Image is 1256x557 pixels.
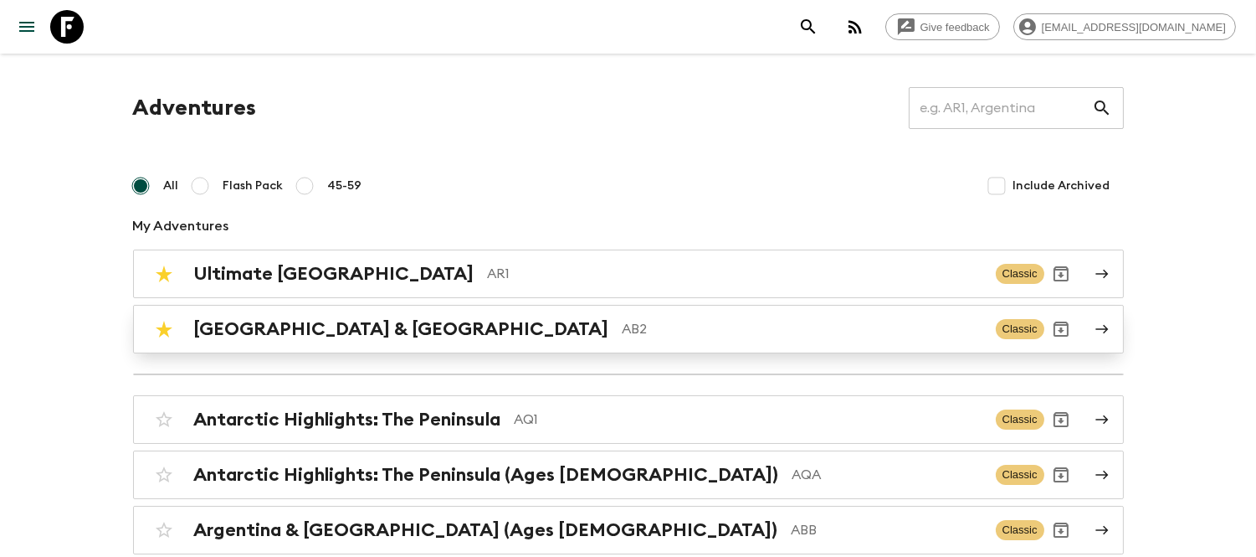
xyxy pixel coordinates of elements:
[996,319,1044,339] span: Classic
[996,520,1044,540] span: Classic
[133,451,1124,499] a: Antarctic Highlights: The Peninsula (Ages [DEMOGRAPHIC_DATA])AQAClassicArchive
[328,178,362,194] span: 45-59
[911,21,999,34] span: Give feedback
[223,178,284,194] span: Flash Pack
[194,519,778,541] h2: Argentina & [GEOGRAPHIC_DATA] (Ages [DEMOGRAPHIC_DATA])
[133,395,1124,444] a: Antarctic Highlights: The PeninsulaAQ1ClassicArchive
[885,13,1000,40] a: Give feedback
[133,250,1124,298] a: Ultimate [GEOGRAPHIC_DATA]AR1ClassicArchive
[792,10,825,44] button: search adventures
[194,464,779,486] h2: Antarctic Highlights: The Peninsula (Ages [DEMOGRAPHIC_DATA])
[996,264,1044,284] span: Classic
[194,263,474,285] h2: Ultimate [GEOGRAPHIC_DATA]
[133,305,1124,353] a: [GEOGRAPHIC_DATA] & [GEOGRAPHIC_DATA]AB2ClassicArchive
[792,465,982,485] p: AQA
[792,520,982,540] p: ABB
[996,465,1044,485] span: Classic
[623,319,982,339] p: AB2
[133,216,1124,236] p: My Adventures
[164,178,179,194] span: All
[194,318,609,340] h2: [GEOGRAPHIC_DATA] & [GEOGRAPHIC_DATA]
[1044,403,1078,436] button: Archive
[1044,257,1078,291] button: Archive
[133,91,257,125] h1: Adventures
[1013,178,1110,194] span: Include Archived
[909,85,1092,132] input: e.g. AR1, Argentina
[1044,458,1078,492] button: Archive
[1033,21,1235,34] span: [EMAIL_ADDRESS][DOMAIN_NAME]
[1013,13,1236,40] div: [EMAIL_ADDRESS][DOMAIN_NAME]
[488,264,982,284] p: AR1
[133,506,1124,554] a: Argentina & [GEOGRAPHIC_DATA] (Ages [DEMOGRAPHIC_DATA])ABBClassicArchive
[1044,312,1078,346] button: Archive
[996,410,1044,430] span: Classic
[1044,513,1078,547] button: Archive
[194,409,501,431] h2: Antarctic Highlights: The Peninsula
[515,410,982,430] p: AQ1
[10,10,44,44] button: menu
